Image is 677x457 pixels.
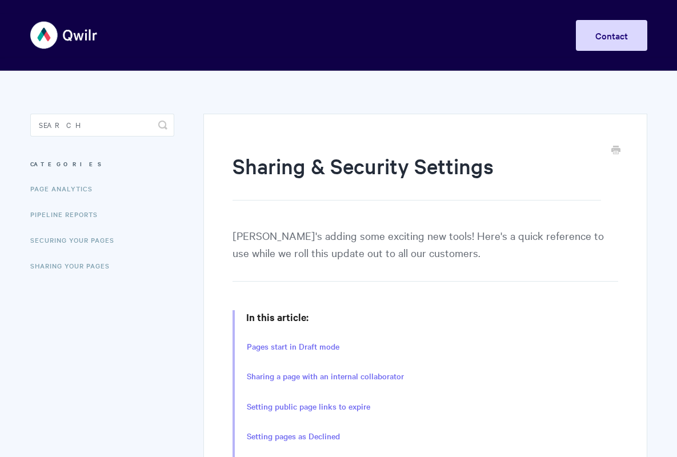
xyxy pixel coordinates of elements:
h3: Categories [30,154,175,174]
a: Sharing a page with an internal collaborator [247,370,404,383]
a: Setting pages as Declined [247,430,340,443]
p: [PERSON_NAME]'s adding some exciting new tools! Here's a quick reference to use while we roll thi... [233,227,618,282]
a: Contact [576,20,647,51]
input: Search [30,114,175,137]
img: Qwilr Help Center [30,14,98,57]
a: Page Analytics [30,177,101,200]
a: Sharing Your Pages [30,254,118,277]
h1: Sharing & Security Settings [233,151,600,201]
a: Pages start in Draft mode [247,340,339,353]
a: Print this Article [611,145,620,157]
a: Setting public page links to expire [247,400,370,413]
strong: In this article: [246,310,309,324]
a: Pipeline reports [30,203,106,226]
a: Securing Your Pages [30,228,123,251]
